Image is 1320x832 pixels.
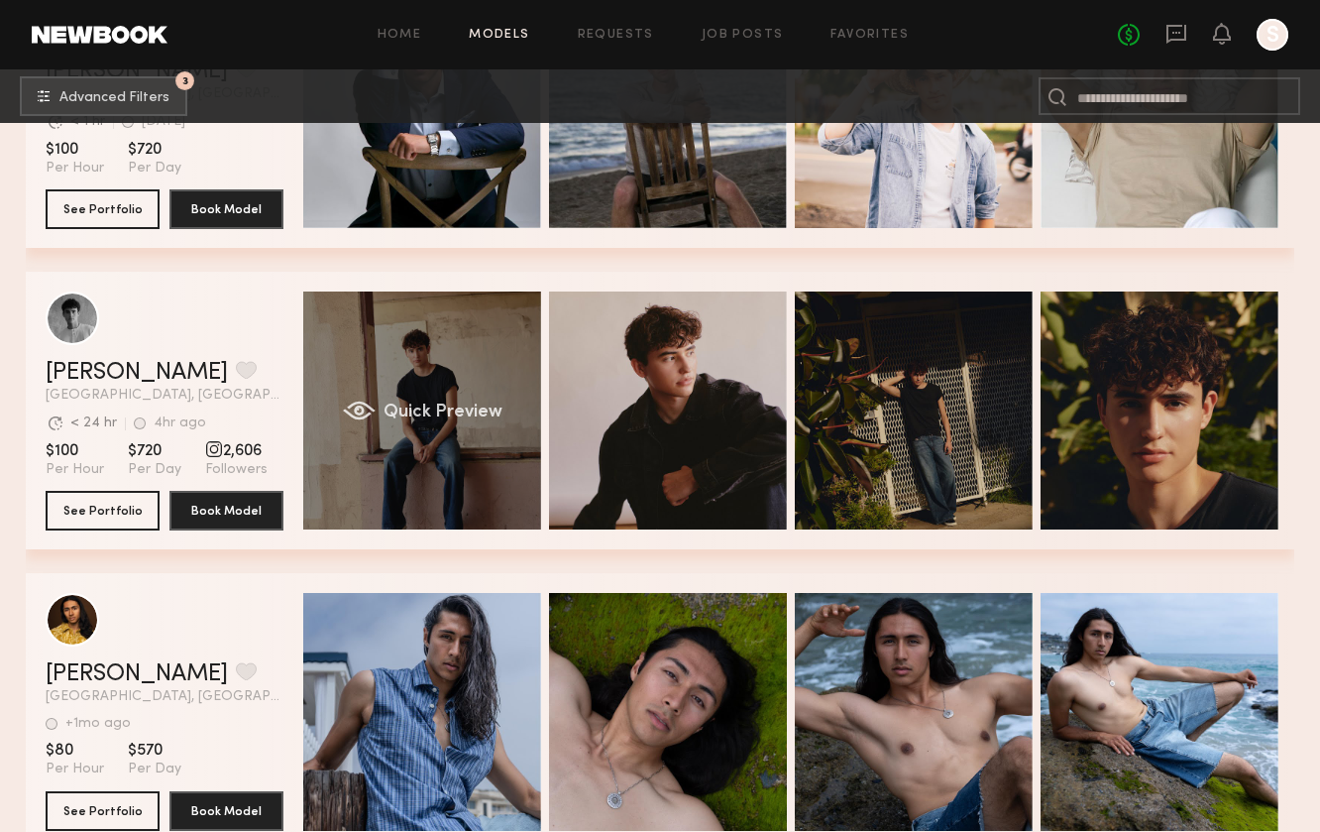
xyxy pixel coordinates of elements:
span: $100 [46,140,104,160]
span: [GEOGRAPHIC_DATA], [GEOGRAPHIC_DATA] [46,389,283,403]
span: 3 [182,76,188,85]
button: See Portfolio [46,189,160,229]
span: $720 [128,140,181,160]
a: Models [469,29,529,42]
button: Book Model [169,189,283,229]
a: Job Posts [702,29,784,42]
button: Book Model [169,791,283,831]
span: Followers [205,461,268,479]
span: $720 [128,441,181,461]
button: 3Advanced Filters [20,76,187,116]
span: 2,606 [205,441,268,461]
button: See Portfolio [46,791,160,831]
span: Per Hour [46,461,104,479]
button: See Portfolio [46,491,160,531]
span: Per Day [128,461,181,479]
a: [PERSON_NAME] [46,361,228,385]
span: Quick Preview [384,404,502,421]
a: [PERSON_NAME] [46,662,228,686]
div: 4hr ago [154,416,206,430]
span: Per Hour [46,761,104,778]
span: Advanced Filters [59,91,169,105]
a: Favorites [830,29,909,42]
span: Per Hour [46,160,104,178]
a: Requests [578,29,654,42]
div: < 24 hr [70,416,117,430]
span: Per Day [128,761,181,778]
span: $100 [46,441,104,461]
div: +1mo ago [65,717,131,731]
span: Per Day [128,160,181,178]
a: Home [378,29,422,42]
span: [GEOGRAPHIC_DATA], [GEOGRAPHIC_DATA] [46,690,283,704]
a: S [1257,19,1288,51]
span: $80 [46,741,104,761]
button: Book Model [169,491,283,531]
span: $570 [128,741,181,761]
